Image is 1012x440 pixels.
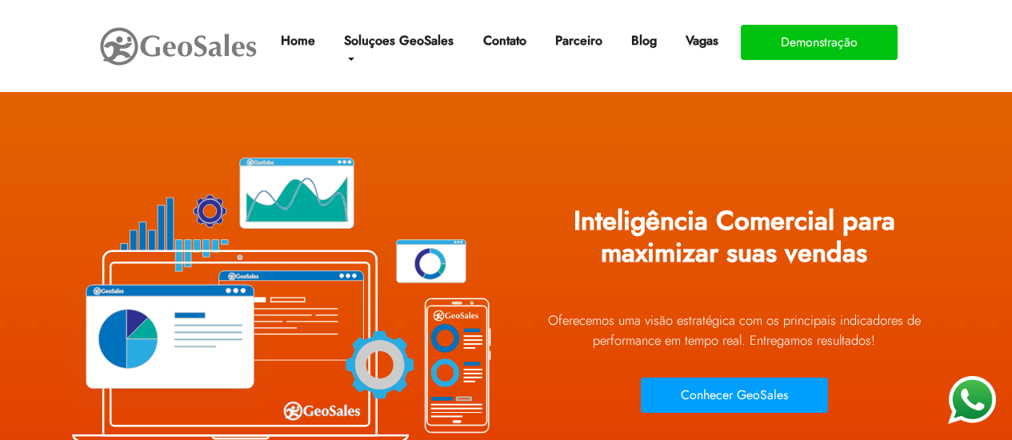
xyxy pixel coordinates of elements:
a: Vagas [679,25,725,57]
a: Blog [625,25,663,57]
h1: Inteligência Comercial para maximizar suas vendas [518,194,950,293]
a: Parceiro [549,25,609,57]
a: Soluçoes GeoSales [338,25,460,76]
button: Demonstração [741,25,898,60]
p: Oferecemos uma visão estratégica com os principais indicadores de performance em tempo real. Ent... [518,310,950,350]
button: Conhecer GeoSales [641,378,828,413]
img: GeoSales [98,24,258,69]
a: Home [274,25,322,57]
img: WhatsApp [948,376,996,424]
a: Contato [477,25,533,57]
